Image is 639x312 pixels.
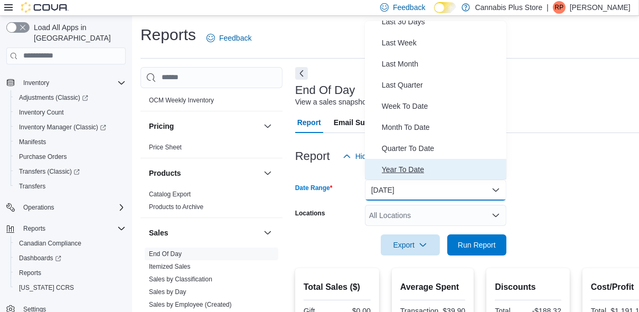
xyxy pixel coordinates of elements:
[382,121,502,134] span: Month To Date
[149,262,191,271] span: Itemized Sales
[365,179,506,201] button: [DATE]
[19,167,80,176] span: Transfers (Classic)
[295,84,355,97] h3: End Of Day
[15,165,126,178] span: Transfers (Classic)
[492,211,500,220] button: Open list of options
[149,203,203,211] span: Products to Archive
[382,100,502,112] span: Week To Date
[149,168,181,178] h3: Products
[400,281,465,294] h2: Average Spent
[11,179,130,194] button: Transfers
[11,120,130,135] a: Inventory Manager (Classic)
[149,121,174,131] h3: Pricing
[219,33,251,43] span: Feedback
[23,203,54,212] span: Operations
[2,75,130,90] button: Inventory
[355,151,411,162] span: Hide Parameters
[382,58,502,70] span: Last Month
[19,123,106,131] span: Inventory Manager (Classic)
[11,90,130,105] a: Adjustments (Classic)
[19,222,50,235] button: Reports
[19,201,59,214] button: Operations
[297,112,321,133] span: Report
[434,2,456,13] input: Dark Mode
[447,234,506,256] button: Run Report
[304,281,371,294] h2: Total Sales ($)
[15,91,126,104] span: Adjustments (Classic)
[19,222,126,235] span: Reports
[382,79,502,91] span: Last Quarter
[15,180,126,193] span: Transfers
[149,301,232,308] a: Sales by Employee (Created)
[295,97,450,108] div: View a sales snapshot for a date or date range.
[11,266,130,280] button: Reports
[19,108,64,117] span: Inventory Count
[15,267,126,279] span: Reports
[382,15,502,28] span: Last 30 Days
[149,191,191,198] a: Catalog Export
[475,1,543,14] p: Cannabis Plus Store
[19,153,67,161] span: Purchase Orders
[19,239,81,248] span: Canadian Compliance
[149,288,186,296] a: Sales by Day
[15,281,126,294] span: Washington CCRS
[261,167,274,179] button: Products
[149,300,232,309] span: Sales by Employee (Created)
[149,250,182,258] a: End Of Day
[21,2,69,13] img: Cova
[23,79,49,87] span: Inventory
[149,276,212,283] a: Sales by Classification
[149,228,168,238] h3: Sales
[570,1,631,14] p: [PERSON_NAME]
[149,190,191,198] span: Catalog Export
[149,263,191,270] a: Itemized Sales
[15,252,65,264] a: Dashboards
[261,226,274,239] button: Sales
[15,165,84,178] a: Transfers (Classic)
[15,136,50,148] a: Manifests
[19,93,88,102] span: Adjustments (Classic)
[15,136,126,148] span: Manifests
[140,24,196,45] h1: Reports
[295,184,333,192] label: Date Range
[11,236,130,251] button: Canadian Compliance
[11,280,130,295] button: [US_STATE] CCRS
[261,120,274,133] button: Pricing
[339,146,415,167] button: Hide Parameters
[393,2,425,13] span: Feedback
[15,106,68,119] a: Inventory Count
[382,163,502,176] span: Year To Date
[15,150,71,163] a: Purchase Orders
[15,121,126,134] span: Inventory Manager (Classic)
[11,135,130,149] button: Manifests
[15,237,86,250] a: Canadian Compliance
[19,283,74,292] span: [US_STATE] CCRS
[387,234,434,256] span: Export
[382,142,502,155] span: Quarter To Date
[555,1,564,14] span: RP
[149,143,182,152] span: Price Sheet
[295,209,325,218] label: Locations
[495,281,561,294] h2: Discounts
[295,67,308,80] button: Next
[2,221,130,236] button: Reports
[547,1,549,14] p: |
[149,97,214,104] a: OCM Weekly Inventory
[15,91,92,104] a: Adjustments (Classic)
[19,269,41,277] span: Reports
[149,96,214,105] span: OCM Weekly Inventory
[295,150,330,163] h3: Report
[382,36,502,49] span: Last Week
[11,105,130,120] button: Inventory Count
[15,237,126,250] span: Canadian Compliance
[19,254,61,262] span: Dashboards
[140,94,283,111] div: OCM
[149,275,212,283] span: Sales by Classification
[2,200,130,215] button: Operations
[19,77,53,89] button: Inventory
[149,228,259,238] button: Sales
[381,234,440,256] button: Export
[11,164,130,179] a: Transfers (Classic)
